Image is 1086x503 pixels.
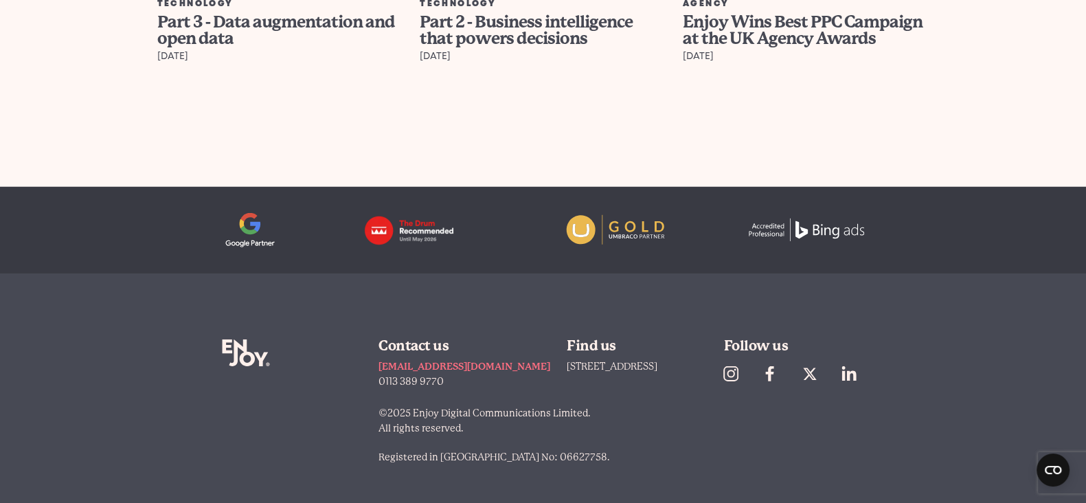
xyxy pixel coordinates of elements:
[378,405,864,436] p: ©2025 Enjoy Digital Communications Limited. All rights reserved.
[157,49,404,63] div: [DATE]
[378,376,444,387] span: 0113 389 9770
[794,359,834,389] a: Follow us on Twitter
[378,339,550,353] div: Contact us
[378,449,864,465] p: Registered in [GEOGRAPHIC_DATA] No: 06627758.
[834,359,874,389] a: https://uk.linkedin.com/company/enjoy-digital
[1037,454,1070,487] button: Open CMP widget
[378,361,550,372] span: [EMAIL_ADDRESS][DOMAIN_NAME]
[724,339,865,353] div: Follow us
[420,12,633,48] span: Part 2 - Business intelligence that powers decisions
[378,359,550,374] a: [EMAIL_ADDRESS][DOMAIN_NAME]
[378,374,550,389] a: 0113 389 9770
[754,359,794,389] a: Follow us on Facebook
[683,49,929,63] div: [DATE]
[715,359,755,389] a: Follow us on Instagram
[362,213,482,247] img: logo
[567,339,708,353] div: Find us
[683,12,923,48] span: Enjoy Wins Best PPC Campaign at the UK Agency Awards
[157,12,395,48] span: Part 3 - Data augmentation and open data
[567,361,657,372] a: [STREET_ADDRESS]
[420,49,666,63] div: [DATE]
